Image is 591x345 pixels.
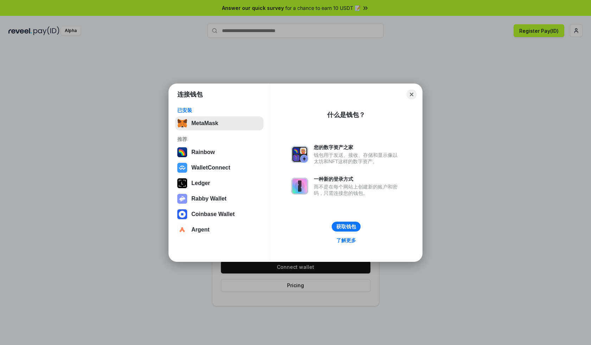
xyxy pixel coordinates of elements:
[407,90,417,99] button: Close
[175,192,263,206] button: Rabby Wallet
[177,90,203,99] h1: 连接钱包
[191,211,235,217] div: Coinbase Wallet
[175,176,263,190] button: Ledger
[177,147,187,157] img: svg+xml,%3Csvg%20width%3D%22120%22%20height%3D%22120%22%20viewBox%3D%220%200%20120%20120%22%20fil...
[314,144,401,150] div: 您的数字资产之家
[314,184,401,196] div: 而不是在每个网站上创建新的账户和密码，只需连接您的钱包。
[177,136,261,142] div: 推荐
[327,111,365,119] div: 什么是钱包？
[332,222,361,232] button: 获取钱包
[336,237,356,244] div: 了解更多
[191,196,227,202] div: Rabby Wallet
[177,225,187,235] img: svg+xml,%3Csvg%20width%3D%2228%22%20height%3D%2228%22%20viewBox%3D%220%200%2028%2028%22%20fill%3D...
[177,163,187,173] img: svg+xml,%3Csvg%20width%3D%2228%22%20height%3D%2228%22%20viewBox%3D%220%200%2028%2028%22%20fill%3D...
[191,180,210,186] div: Ledger
[175,207,263,221] button: Coinbase Wallet
[177,118,187,128] img: svg+xml,%3Csvg%20fill%3D%22none%22%20height%3D%2233%22%20viewBox%3D%220%200%2035%2033%22%20width%...
[191,165,230,171] div: WalletConnect
[332,236,360,245] a: 了解更多
[191,120,218,127] div: MetaMask
[291,146,308,163] img: svg+xml,%3Csvg%20xmlns%3D%22http%3A%2F%2Fwww.w3.org%2F2000%2Fsvg%22%20fill%3D%22none%22%20viewBox...
[191,149,215,155] div: Rainbow
[175,223,263,237] button: Argent
[177,194,187,204] img: svg+xml,%3Csvg%20xmlns%3D%22http%3A%2F%2Fwww.w3.org%2F2000%2Fsvg%22%20fill%3D%22none%22%20viewBox...
[314,176,401,182] div: 一种新的登录方式
[191,227,210,233] div: Argent
[314,152,401,165] div: 钱包用于发送、接收、存储和显示像以太坊和NFT这样的数字资产。
[177,209,187,219] img: svg+xml,%3Csvg%20width%3D%2228%22%20height%3D%2228%22%20viewBox%3D%220%200%2028%2028%22%20fill%3D...
[177,178,187,188] img: svg+xml,%3Csvg%20xmlns%3D%22http%3A%2F%2Fwww.w3.org%2F2000%2Fsvg%22%20width%3D%2228%22%20height%3...
[175,161,263,175] button: WalletConnect
[175,116,263,130] button: MetaMask
[336,223,356,230] div: 获取钱包
[177,107,261,113] div: 已安装
[175,145,263,159] button: Rainbow
[291,178,308,195] img: svg+xml,%3Csvg%20xmlns%3D%22http%3A%2F%2Fwww.w3.org%2F2000%2Fsvg%22%20fill%3D%22none%22%20viewBox...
